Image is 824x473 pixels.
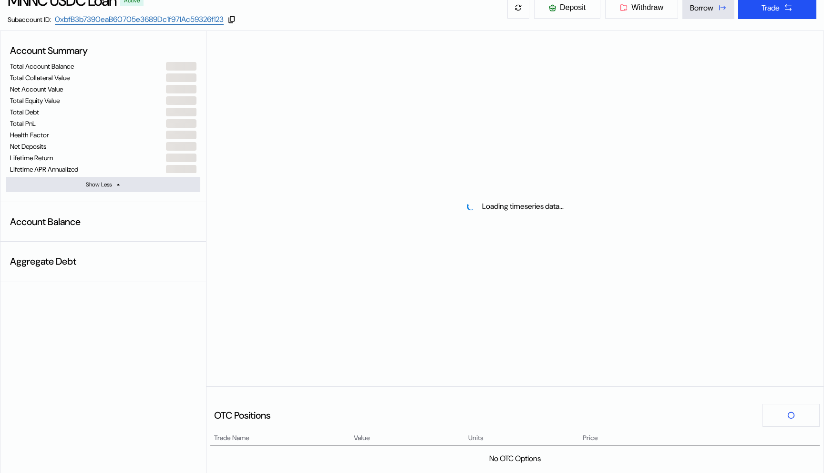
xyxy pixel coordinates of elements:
div: OTC Positions [214,409,270,422]
div: Lifetime APR Annualized [10,165,78,174]
div: Total Debt [10,108,39,116]
div: Loading timeseries data... [482,201,564,211]
div: Total Account Balance [10,62,74,71]
div: Total PnL [10,119,36,128]
div: Account Summary [6,41,200,61]
div: Total Collateral Value [10,73,70,82]
div: Subaccount ID: [8,15,51,24]
div: Trade [762,3,780,13]
span: Value [354,433,370,443]
div: Account Balance [6,212,200,232]
div: Total Equity Value [10,96,60,105]
div: No OTC Options [489,453,541,463]
span: Deposit [560,3,586,12]
div: Aggregate Debt [6,251,200,271]
span: Withdraw [631,3,663,12]
div: Net Account Value [10,85,63,93]
div: Show Less [86,181,112,188]
span: Units [468,433,484,443]
div: Borrow [690,3,713,13]
div: Health Factor [10,131,49,139]
span: Trade Name [214,433,249,443]
button: Show Less [6,177,200,192]
a: 0xbfB3b7390eaB60705e3689Dc1f971Ac59326f123 [55,14,224,25]
img: pending [466,202,475,211]
div: Lifetime Return [10,154,53,162]
div: Net Deposits [10,142,46,151]
span: Price [583,433,598,443]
